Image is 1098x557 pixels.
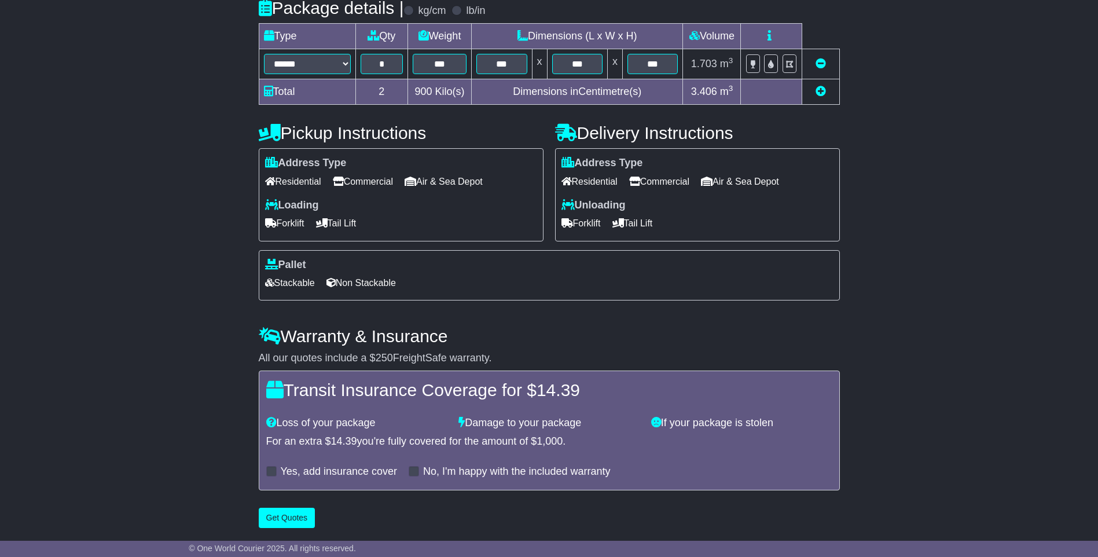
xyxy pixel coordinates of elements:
span: Commercial [629,173,689,190]
div: For an extra $ you're fully covered for the amount of $ . [266,435,832,448]
td: Kilo(s) [408,79,472,105]
td: Qty [355,24,408,49]
td: Volume [683,24,741,49]
td: x [532,49,547,79]
div: If your package is stolen [645,417,838,430]
h4: Pickup Instructions [259,123,544,142]
label: kg/cm [418,5,446,17]
h4: Transit Insurance Coverage for $ [266,380,832,400]
label: Yes, add insurance cover [281,466,397,478]
td: Weight [408,24,472,49]
span: m [720,58,733,69]
div: All our quotes include a $ FreightSafe warranty. [259,352,840,365]
a: Remove this item [816,58,826,69]
td: Type [259,24,355,49]
td: Dimensions in Centimetre(s) [472,79,683,105]
td: Total [259,79,355,105]
span: Air & Sea Depot [701,173,779,190]
span: 3.406 [691,86,717,97]
span: 1.703 [691,58,717,69]
span: Tail Lift [612,214,653,232]
sup: 3 [729,84,733,93]
sup: 3 [729,56,733,65]
td: 2 [355,79,408,105]
label: Address Type [265,157,347,170]
label: No, I'm happy with the included warranty [423,466,611,478]
span: 250 [376,352,393,364]
span: Stackable [265,274,315,292]
span: Forklift [561,214,601,232]
td: Dimensions (L x W x H) [472,24,683,49]
div: Damage to your package [453,417,645,430]
span: 14.39 [537,380,580,400]
label: Pallet [265,259,306,272]
label: lb/in [466,5,485,17]
button: Get Quotes [259,508,315,528]
span: Tail Lift [316,214,357,232]
span: 14.39 [331,435,357,447]
span: Commercial [333,173,393,190]
span: 900 [415,86,432,97]
h4: Warranty & Insurance [259,327,840,346]
span: m [720,86,733,97]
div: Loss of your package [260,417,453,430]
a: Add new item [816,86,826,97]
span: Non Stackable [326,274,396,292]
h4: Delivery Instructions [555,123,840,142]
span: Residential [265,173,321,190]
span: Air & Sea Depot [405,173,483,190]
label: Unloading [561,199,626,212]
span: Forklift [265,214,304,232]
td: x [607,49,622,79]
span: © One World Courier 2025. All rights reserved. [189,544,356,553]
span: 1,000 [537,435,563,447]
label: Loading [265,199,319,212]
label: Address Type [561,157,643,170]
span: Residential [561,173,618,190]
